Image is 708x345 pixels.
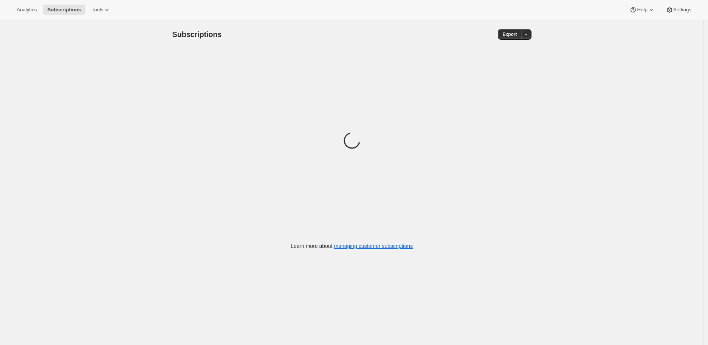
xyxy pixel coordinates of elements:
[291,242,413,250] p: Learn more about
[172,30,222,39] span: Subscriptions
[91,7,103,13] span: Tools
[47,7,81,13] span: Subscriptions
[637,7,647,13] span: Help
[661,5,696,15] button: Settings
[673,7,691,13] span: Settings
[334,243,413,249] a: managing customer subscriptions
[502,31,517,37] span: Export
[498,29,521,40] button: Export
[17,7,37,13] span: Analytics
[87,5,115,15] button: Tools
[625,5,659,15] button: Help
[12,5,41,15] button: Analytics
[43,5,85,15] button: Subscriptions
